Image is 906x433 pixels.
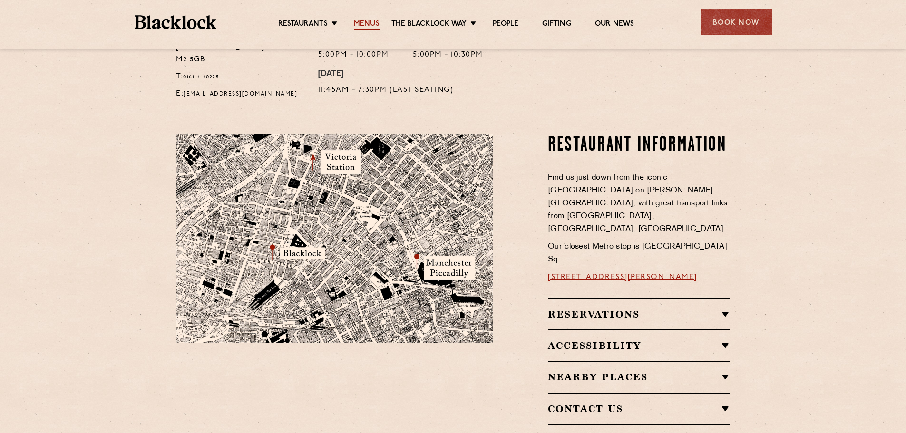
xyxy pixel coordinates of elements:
h2: Accessibility [548,340,730,351]
a: Restaurants [278,19,328,30]
a: [EMAIL_ADDRESS][DOMAIN_NAME] [184,91,297,97]
p: 11:45am - 7:30pm (Last Seating) [318,84,454,96]
h2: Reservations [548,308,730,320]
img: svg%3E [391,336,524,425]
div: Book Now [701,9,772,35]
span: Our closest Metro stop is [GEOGRAPHIC_DATA] Sq. [548,243,727,263]
a: 0161 4140225 [183,74,219,80]
h2: Contact Us [548,403,730,414]
a: The Blacklock Way [391,19,467,30]
h4: [DATE] [318,69,454,80]
p: E: [176,88,304,100]
h2: Restaurant Information [548,134,730,157]
h2: Nearby Places [548,371,730,383]
a: People [493,19,518,30]
a: Gifting [542,19,571,30]
p: 5:00pm - 10:00pm [318,49,389,61]
a: Menus [354,19,380,30]
span: Find us just down from the iconic [GEOGRAPHIC_DATA] on [PERSON_NAME][GEOGRAPHIC_DATA], with great... [548,174,728,233]
p: 5:00pm - 10:30pm [413,49,483,61]
img: BL_Textured_Logo-footer-cropped.svg [135,15,217,29]
p: T: [176,71,304,83]
a: Our News [595,19,634,30]
a: [STREET_ADDRESS][PERSON_NAME] [548,273,697,281]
